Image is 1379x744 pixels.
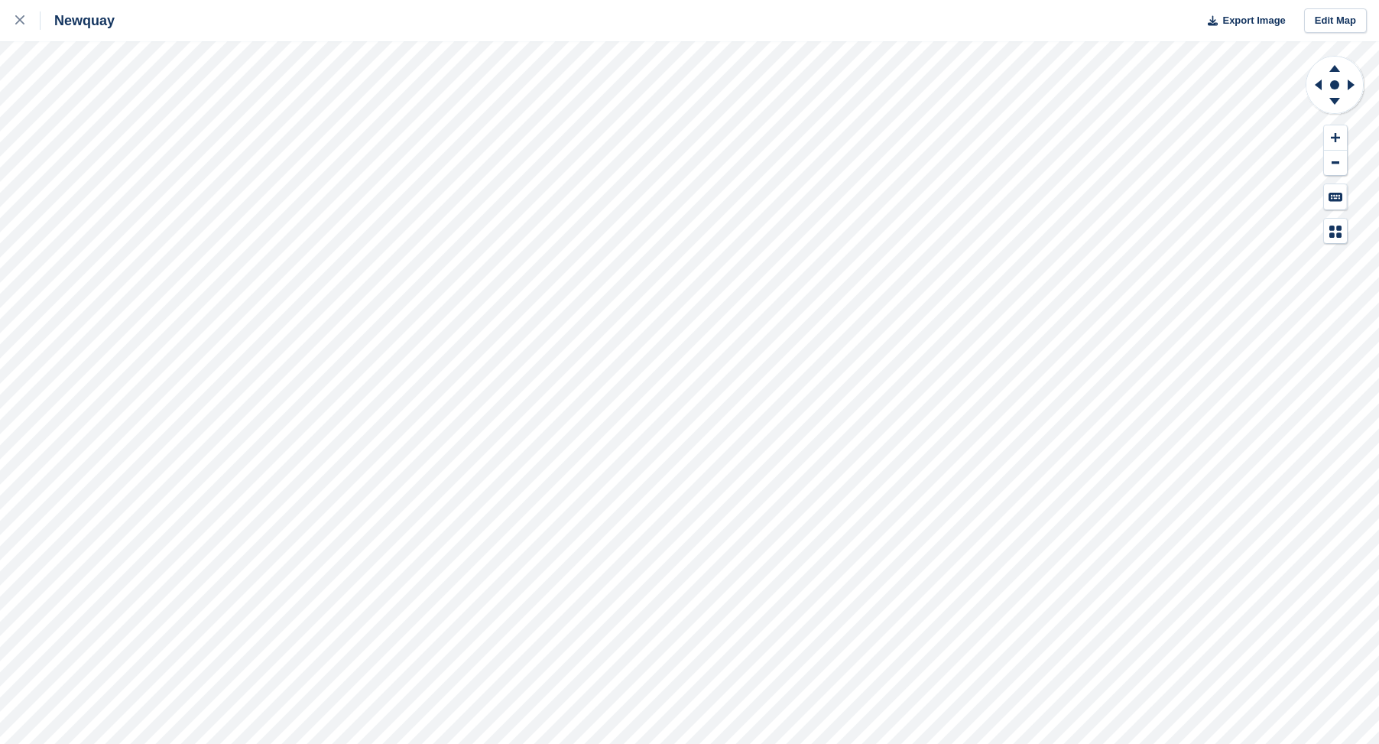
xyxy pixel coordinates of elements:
button: Zoom In [1324,125,1347,151]
span: Export Image [1222,13,1285,28]
button: Keyboard Shortcuts [1324,184,1347,210]
button: Zoom Out [1324,151,1347,176]
button: Map Legend [1324,219,1347,244]
a: Edit Map [1304,8,1367,34]
button: Export Image [1199,8,1286,34]
div: Newquay [41,11,115,30]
